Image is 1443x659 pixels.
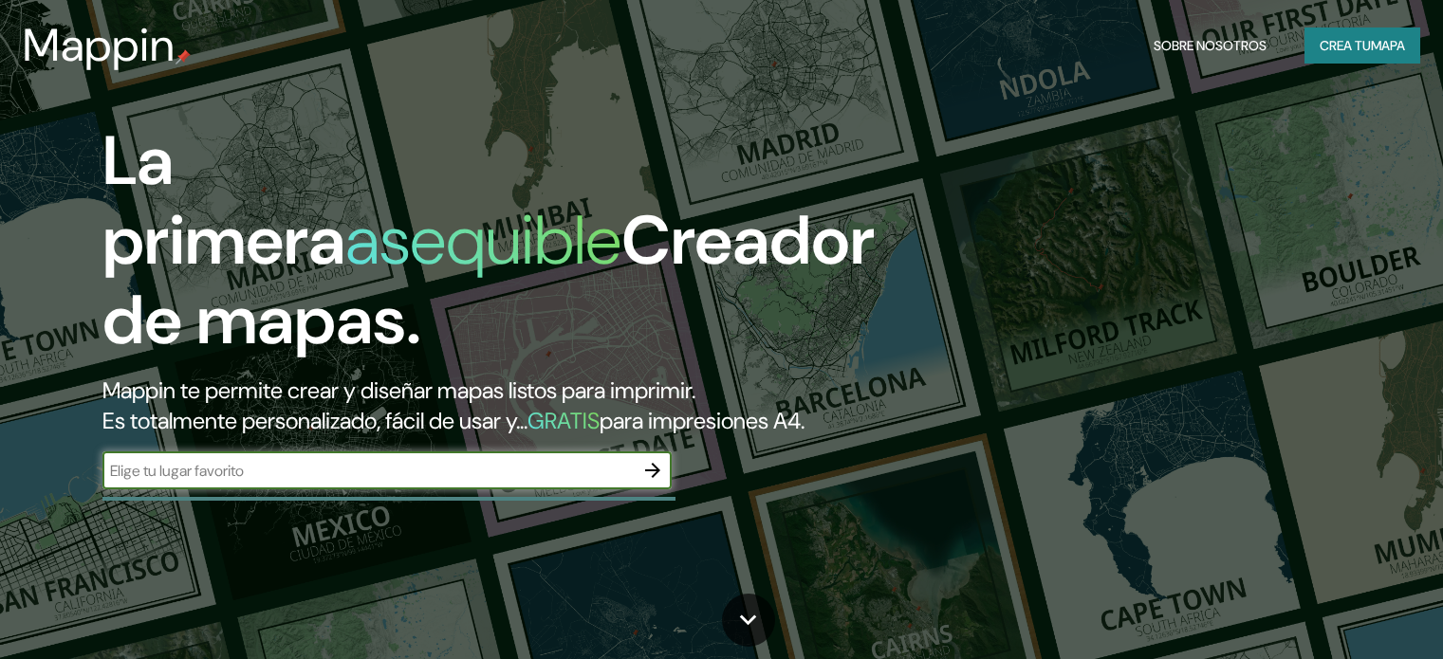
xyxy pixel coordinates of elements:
font: Sobre nosotros [1154,37,1267,54]
button: Sobre nosotros [1146,27,1274,64]
font: Mappin te permite crear y diseñar mapas listos para imprimir. [102,375,695,405]
font: Crea tu [1320,37,1371,54]
font: GRATIS [527,406,600,435]
font: Es totalmente personalizado, fácil de usar y... [102,406,527,435]
font: Mappin [23,15,176,75]
font: Creador de mapas. [102,196,875,364]
font: asequible [345,196,621,284]
font: para impresiones A4. [600,406,805,435]
input: Elige tu lugar favorito [102,460,634,482]
iframe: Help widget launcher [1274,585,1422,638]
font: La primera [102,117,345,284]
font: mapa [1371,37,1405,54]
button: Crea tumapa [1304,27,1420,64]
img: pin de mapeo [176,49,191,64]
